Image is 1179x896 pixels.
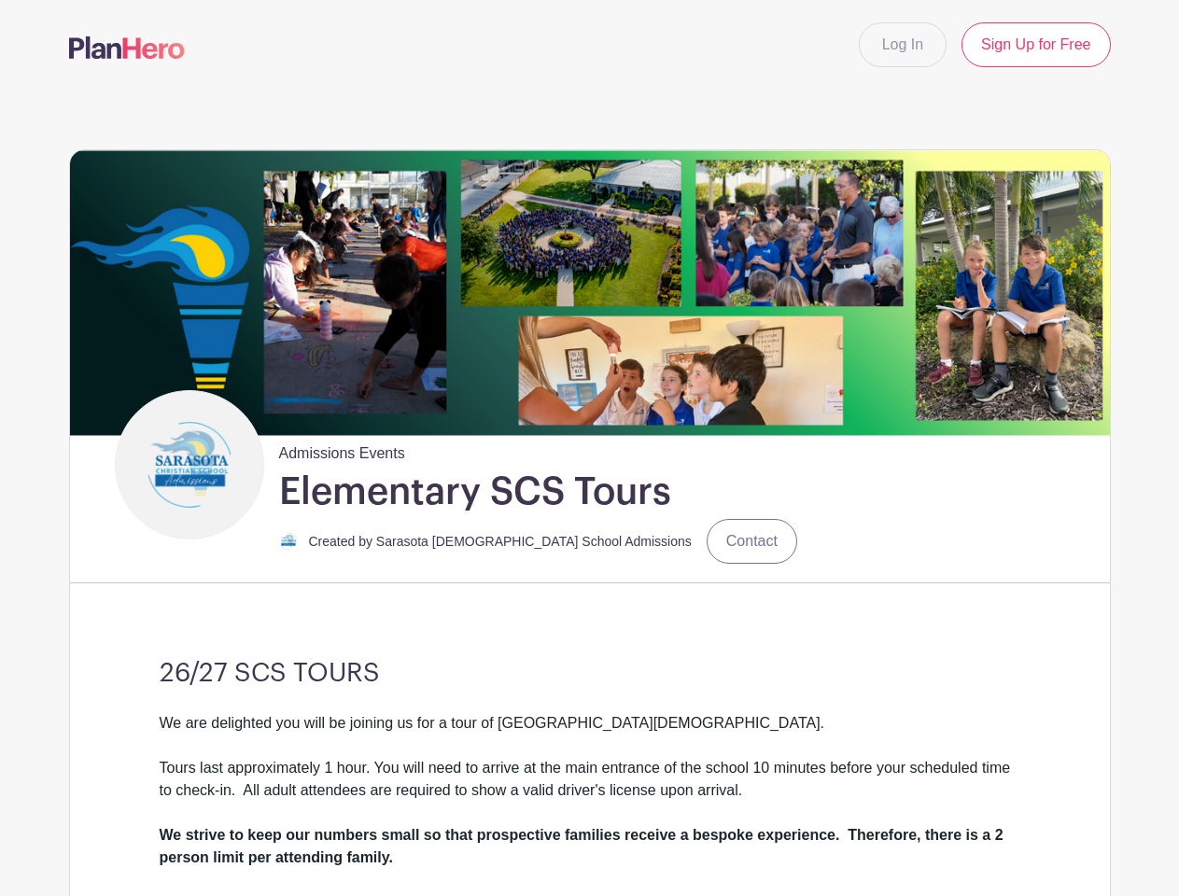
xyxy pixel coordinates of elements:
img: event_banner_7787.png [70,150,1110,435]
h3: 26/27 SCS TOURS [160,658,1020,690]
h1: Elementary SCS Tours [279,469,671,515]
a: Contact [707,519,797,564]
a: Sign Up for Free [961,22,1110,67]
img: Admissions%20Logo%20%20(2).png [119,395,260,535]
img: logo-507f7623f17ff9eddc593b1ce0a138ce2505c220e1c5a4e2b4648c50719b7d32.svg [69,36,185,59]
small: Created by Sarasota [DEMOGRAPHIC_DATA] School Admissions [309,534,692,549]
strong: We strive to keep our numbers small so that prospective families receive a bespoke experience. Th... [160,827,1004,865]
img: Admisions%20Logo.png [279,532,298,551]
a: Log In [859,22,947,67]
span: Admissions Events [279,435,405,465]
